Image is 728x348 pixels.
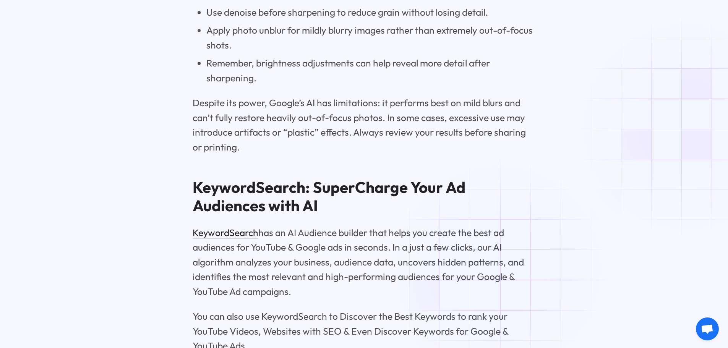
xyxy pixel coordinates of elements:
[193,225,535,299] p: has an AI Audience builder that helps you create the best ad audiences for YouTube & Google ads i...
[193,178,465,215] strong: KeywordSearch: SuperCharge Your Ad Audiences with AI
[193,227,258,238] a: KeywordSearch
[193,95,535,154] p: Despite its power, Google’s AI has limitations: it performs best on mild blurs and can’t fully re...
[206,5,535,19] li: Use denoise before sharpening to reduce grain without losing detail.
[206,56,535,85] li: Remember, brightness adjustments can help reveal more detail after sharpening.
[696,317,719,340] div: Open chat
[206,23,535,52] li: Apply photo unblur for mildly blurry images rather than extremely out-of-focus shots.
